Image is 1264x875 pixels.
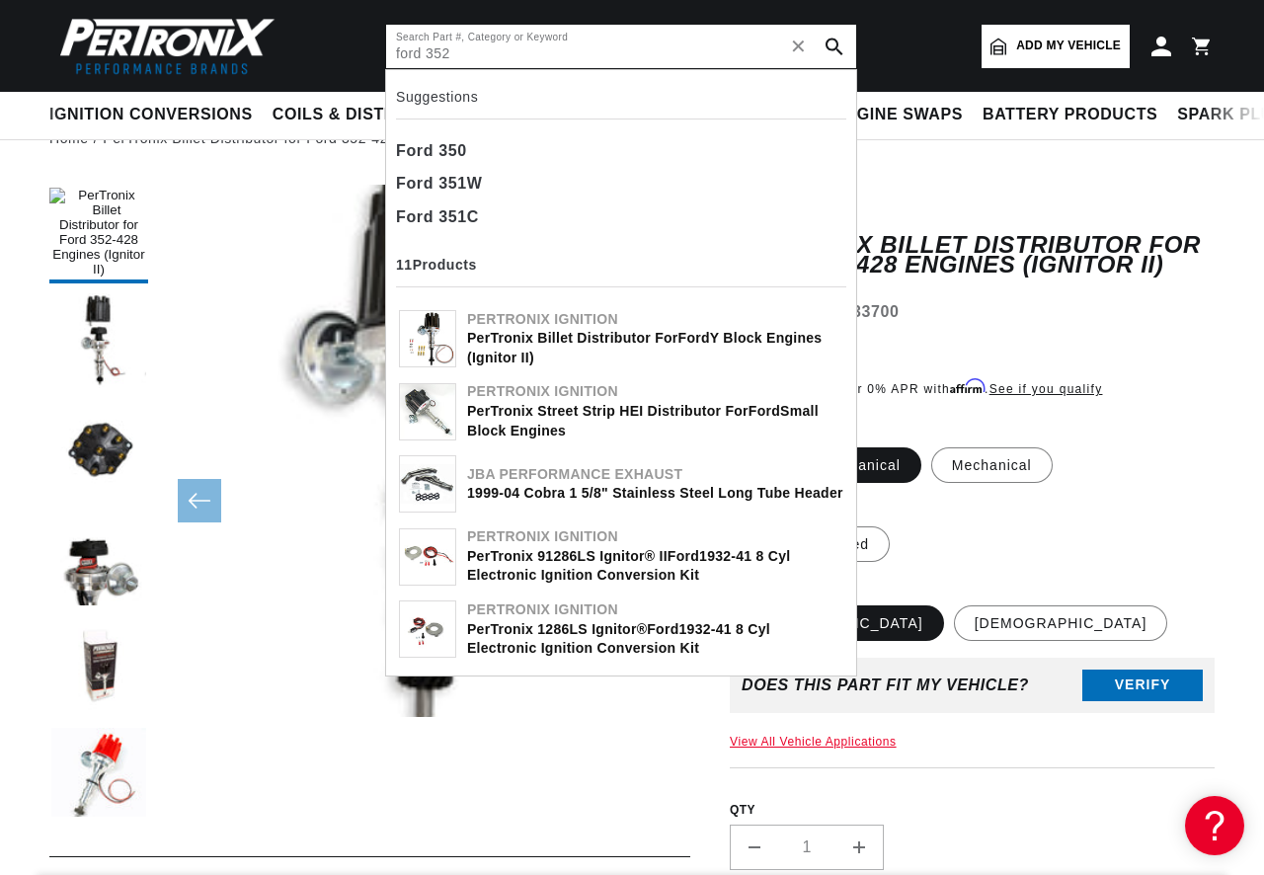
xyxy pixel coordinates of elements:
[49,105,253,125] span: Ignition Conversions
[400,608,455,650] img: PerTronix 1286LS Ignitor® Ford 1932-41 8 cyl Electronic Ignition Conversion Kit
[973,92,1167,138] summary: Battery Products
[678,330,710,346] b: Ford
[400,311,455,366] img: PerTronix Billet Distributor for Ford Y Block Engines (Ignitor II)
[467,600,843,620] div: Pertronix Ignition
[730,235,1215,276] h1: PerTronix Billet Distributor for Ford 352-428 Engines (Ignitor II)
[396,167,846,200] div: 1W
[647,621,678,637] b: Ford
[396,208,434,225] b: Ford
[668,548,699,564] b: Ford
[950,379,985,394] span: Affirm
[396,257,477,273] b: 11 Products
[467,620,843,659] div: PerTronix 1286LS Ignitor® 1932-41 8 cyl Electronic Ignition Conversion Kit
[178,479,221,522] button: Slide left
[49,619,148,718] button: Load image 5 in gallery view
[983,105,1157,125] span: Battery Products
[730,735,897,749] a: View All Vehicle Applications
[400,384,455,439] img: PerTronix Street Strip HEI Distributor for Ford Small Block Engines
[830,303,899,320] strong: D133700
[954,605,1168,641] label: [DEMOGRAPHIC_DATA]
[467,527,843,547] div: Pertronix Ignition
[49,185,148,283] button: Load image 1 in gallery view
[467,465,843,485] div: JBA Performance Exhaust
[49,402,148,501] button: Load image 3 in gallery view
[931,447,1053,483] label: Mechanical
[400,456,455,512] img: 1999-04 Cobra 1 5/8" Stainless Steel Long Tube Header
[438,175,457,192] b: 35
[813,25,856,68] button: search button
[730,802,1215,819] label: QTY
[467,310,843,330] div: Pertronix Ignition
[730,380,1102,398] p: Starting at /mo or 0% APR with .
[833,105,963,125] span: Engine Swaps
[49,728,148,827] button: Load image 6 in gallery view
[438,208,457,225] b: 35
[263,92,481,138] summary: Coils & Distributors
[824,92,973,138] summary: Engine Swaps
[989,382,1103,396] a: See if you qualify - Learn more about Affirm Financing (opens in modal)
[396,175,434,192] b: Ford
[467,402,843,440] div: PerTronix Street Strip HEI Distributor for Small Block Engines
[396,134,846,168] div: 0
[49,92,263,138] summary: Ignition Conversions
[467,547,843,586] div: PerTronix 91286LS Ignitor® II 1932-41 8 cyl Electronic Ignition Conversion Kit
[438,142,457,159] b: 35
[749,403,780,419] b: Ford
[467,329,843,367] div: PerTronix Billet Distributor for Y Block Engines (Ignitor II)
[742,676,1029,694] div: Does This part fit My vehicle?
[49,12,276,80] img: Pertronix
[400,536,455,578] img: PerTronix 91286LS Ignitor® II Ford 1932-41 8 cyl Electronic Ignition Conversion Kit
[49,293,148,392] button: Load image 2 in gallery view
[730,299,1215,325] div: Part Number:
[386,25,856,68] input: Search Part #, Category or Keyword
[49,185,690,817] media-gallery: Gallery Viewer
[982,25,1130,68] a: Add my vehicle
[467,484,843,504] div: 1999-04 Cobra 1 5/8" Stainless Steel Long Tube Header
[1016,37,1121,55] span: Add my vehicle
[396,200,846,234] div: 1C
[273,105,471,125] span: Coils & Distributors
[49,511,148,609] button: Load image 4 in gallery view
[396,80,846,119] div: Suggestions
[1082,670,1203,701] button: Verify
[396,142,434,159] b: Ford
[467,382,843,402] div: Pertronix Ignition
